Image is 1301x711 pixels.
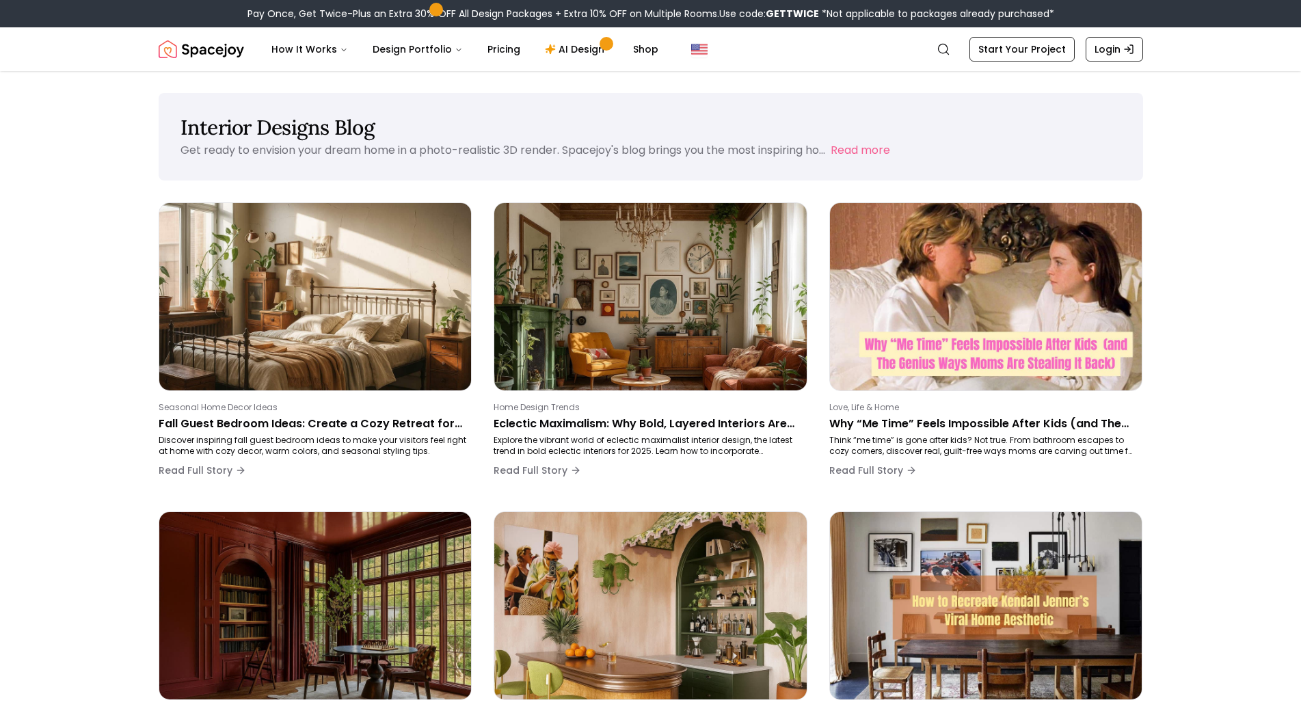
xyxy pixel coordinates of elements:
[494,402,802,413] p: Home Design Trends
[159,36,244,63] a: Spacejoy
[830,203,1142,390] img: Why “Me Time” Feels Impossible After Kids (and The Genius Ways Moms Are Stealing It Back)
[180,142,825,158] p: Get ready to envision your dream home in a photo-realistic 3D render. Spacejoy's blog brings you ...
[831,142,890,159] button: Read more
[494,457,581,484] button: Read Full Story
[180,115,1121,139] h1: Interior Designs Blog
[494,435,802,457] p: Explore the vibrant world of eclectic maximalist interior design, the latest trend in bold eclect...
[159,27,1143,71] nav: Global
[159,203,472,390] img: Fall Guest Bedroom Ideas: Create a Cozy Retreat for Your Visitors
[494,512,807,699] img: From Kitchen Islands to Coffee Bars: The Entertaining Trends Defining Homes in 2025
[829,402,1138,413] p: Love, Life & Home
[159,416,467,432] p: Fall Guest Bedroom Ideas: Create a Cozy Retreat for Your Visitors
[969,37,1075,62] a: Start Your Project
[1086,37,1143,62] a: Login
[362,36,474,63] button: Design Portfolio
[829,202,1143,489] a: Why “Me Time” Feels Impossible After Kids (and The Genius Ways Moms Are Stealing It Back)Love, Li...
[247,7,1054,21] div: Pay Once, Get Twice-Plus an Extra 30% OFF All Design Packages + Extra 10% OFF on Multiple Rooms.
[691,41,708,57] img: United States
[260,36,669,63] nav: Main
[159,202,472,489] a: Fall Guest Bedroom Ideas: Create a Cozy Retreat for Your VisitorsSeasonal Home Decor IdeasFall Gu...
[159,435,467,457] p: Discover inspiring fall guest bedroom ideas to make your visitors feel right at home with cozy de...
[494,203,807,390] img: Eclectic Maximalism: Why Bold, Layered Interiors Are 2025’s Hottest Design Trend
[159,512,472,699] img: How to Curate a Home Library That Doubles as a Stunning Design Feature
[622,36,669,63] a: Shop
[159,457,246,484] button: Read Full Story
[534,36,619,63] a: AI Design
[830,512,1142,699] img: Inside Kendall Jenner’s Interior Style: How to Bring Her Serene, Vintage-Meets-Luxury Aesthetic Home
[829,457,917,484] button: Read Full Story
[159,402,467,413] p: Seasonal Home Decor Ideas
[819,7,1054,21] span: *Not applicable to packages already purchased*
[494,416,802,432] p: Eclectic Maximalism: Why Bold, Layered Interiors Are 2025’s Hottest Design Trend
[719,7,819,21] span: Use code:
[477,36,531,63] a: Pricing
[260,36,359,63] button: How It Works
[494,202,807,489] a: Eclectic Maximalism: Why Bold, Layered Interiors Are 2025’s Hottest Design TrendHome Design Trend...
[829,435,1138,457] p: Think “me time” is gone after kids? Not true. From bathroom escapes to cozy corners, discover rea...
[766,7,819,21] b: GETTWICE
[159,36,244,63] img: Spacejoy Logo
[829,416,1138,432] p: Why “Me Time” Feels Impossible After Kids (and The Genius Ways Moms Are Stealing It Back)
